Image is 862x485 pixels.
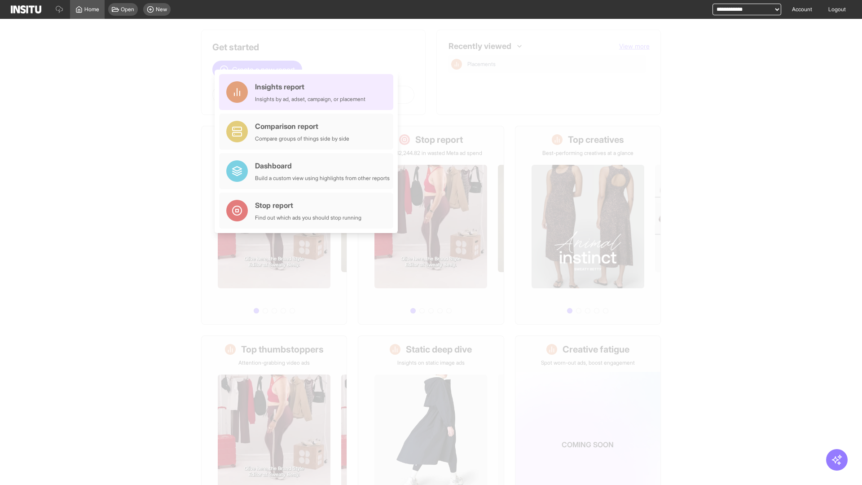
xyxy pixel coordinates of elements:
div: Stop report [255,200,361,211]
span: Home [84,6,99,13]
span: New [156,6,167,13]
div: Insights by ad, adset, campaign, or placement [255,96,365,103]
div: Insights report [255,81,365,92]
div: Comparison report [255,121,349,132]
span: Open [121,6,134,13]
div: Find out which ads you should stop running [255,214,361,221]
div: Compare groups of things side by side [255,135,349,142]
img: Logo [11,5,41,13]
div: Build a custom view using highlights from other reports [255,175,390,182]
div: Dashboard [255,160,390,171]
